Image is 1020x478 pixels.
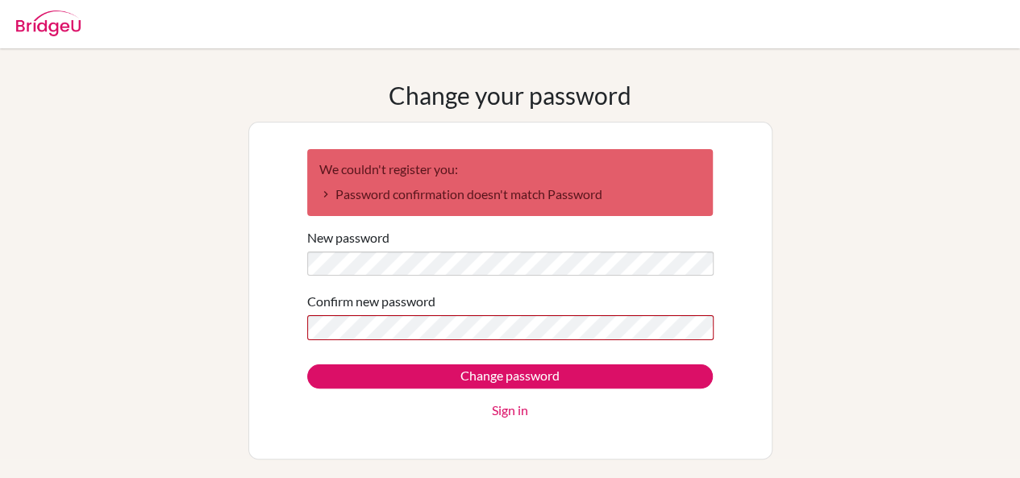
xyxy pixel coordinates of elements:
input: Change password [307,364,713,389]
label: Confirm new password [307,292,435,311]
img: Bridge-U [16,10,81,36]
li: Password confirmation doesn't match Password [319,185,701,204]
label: New password [307,228,389,247]
h1: Change your password [389,81,631,110]
h2: We couldn't register you: [319,161,701,177]
a: Sign in [492,401,528,420]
